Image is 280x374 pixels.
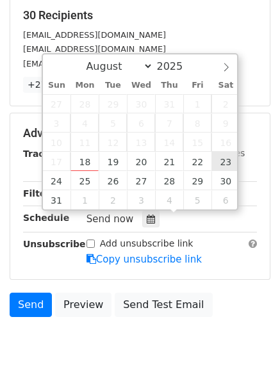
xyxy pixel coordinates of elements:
span: August 16, 2025 [211,133,240,152]
span: August 17, 2025 [43,152,71,171]
span: August 23, 2025 [211,152,240,171]
span: August 12, 2025 [99,133,127,152]
span: August 6, 2025 [127,113,155,133]
label: Add unsubscribe link [100,237,194,250]
span: August 15, 2025 [183,133,211,152]
span: September 5, 2025 [183,190,211,209]
span: September 4, 2025 [155,190,183,209]
input: Year [153,60,199,72]
span: August 2, 2025 [211,94,240,113]
span: August 28, 2025 [155,171,183,190]
span: September 6, 2025 [211,190,240,209]
strong: Tracking [23,149,66,159]
a: +27 more [23,77,77,93]
strong: Filters [23,188,56,199]
span: July 28, 2025 [70,94,99,113]
a: Send Test Email [115,293,212,317]
span: August 7, 2025 [155,113,183,133]
span: August 14, 2025 [155,133,183,152]
span: August 29, 2025 [183,171,211,190]
span: August 22, 2025 [183,152,211,171]
span: September 1, 2025 [70,190,99,209]
span: August 9, 2025 [211,113,240,133]
span: July 29, 2025 [99,94,127,113]
span: August 26, 2025 [99,171,127,190]
span: August 30, 2025 [211,171,240,190]
span: Thu [155,81,183,90]
span: August 24, 2025 [43,171,71,190]
span: August 27, 2025 [127,171,155,190]
span: August 18, 2025 [70,152,99,171]
span: Wed [127,81,155,90]
iframe: Chat Widget [216,313,280,374]
span: August 25, 2025 [70,171,99,190]
span: August 8, 2025 [183,113,211,133]
small: [EMAIL_ADDRESS][DOMAIN_NAME] [23,30,166,40]
span: August 19, 2025 [99,152,127,171]
h5: Advanced [23,126,257,140]
strong: Unsubscribe [23,239,86,249]
span: August 5, 2025 [99,113,127,133]
span: July 31, 2025 [155,94,183,113]
a: Send [10,293,52,317]
small: [EMAIL_ADDRESS][DOMAIN_NAME] [23,44,166,54]
span: September 3, 2025 [127,190,155,209]
span: September 2, 2025 [99,190,127,209]
span: Mon [70,81,99,90]
span: August 13, 2025 [127,133,155,152]
small: [EMAIL_ADDRESS][DOMAIN_NAME] [23,59,166,69]
span: Fri [183,81,211,90]
span: August 3, 2025 [43,113,71,133]
span: Tue [99,81,127,90]
span: August 10, 2025 [43,133,71,152]
a: Copy unsubscribe link [86,254,202,265]
span: August 21, 2025 [155,152,183,171]
strong: Schedule [23,213,69,223]
a: Preview [55,293,111,317]
span: July 30, 2025 [127,94,155,113]
span: August 31, 2025 [43,190,71,209]
span: August 11, 2025 [70,133,99,152]
h5: 30 Recipients [23,8,257,22]
span: Sun [43,81,71,90]
span: Send now [86,213,134,225]
span: August 1, 2025 [183,94,211,113]
span: August 4, 2025 [70,113,99,133]
span: August 20, 2025 [127,152,155,171]
span: Sat [211,81,240,90]
span: July 27, 2025 [43,94,71,113]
